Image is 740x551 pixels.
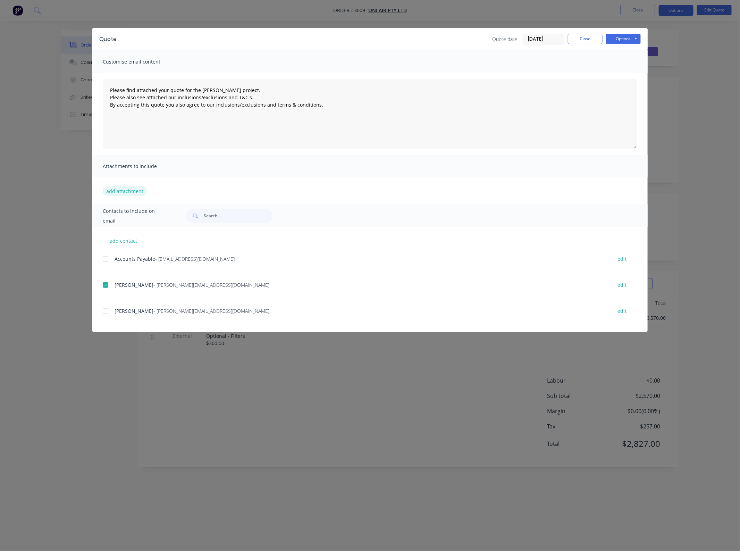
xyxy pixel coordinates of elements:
[153,308,269,314] span: - [PERSON_NAME][EMAIL_ADDRESS][DOMAIN_NAME]
[115,282,153,288] span: [PERSON_NAME]
[115,308,153,314] span: [PERSON_NAME]
[103,161,179,171] span: Attachments to include
[613,254,631,264] button: edit
[103,206,168,226] span: Contacts to include on email
[492,35,517,43] span: Quote date
[568,34,603,44] button: Close
[103,57,179,67] span: Customise email content
[613,280,631,290] button: edit
[99,35,117,43] div: Quote
[606,34,641,44] button: Options
[153,282,269,288] span: - [PERSON_NAME][EMAIL_ADDRESS][DOMAIN_NAME]
[204,209,272,223] input: Search...
[103,235,144,246] button: add contact
[103,79,637,149] textarea: Please find attached your quote for the [PERSON_NAME] project. Please also see attached our inclu...
[103,186,147,196] button: add attachment
[115,256,155,262] span: Accounts Payable
[613,306,631,316] button: edit
[155,256,235,262] span: - [EMAIL_ADDRESS][DOMAIN_NAME]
